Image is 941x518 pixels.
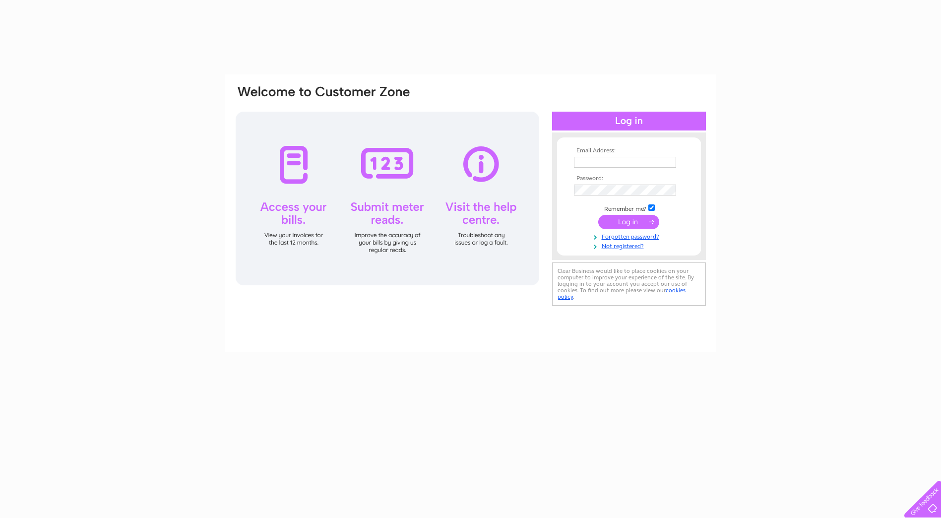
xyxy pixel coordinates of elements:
div: Clear Business would like to place cookies on your computer to improve your experience of the sit... [552,262,706,306]
a: Not registered? [574,241,687,250]
a: Forgotten password? [574,231,687,241]
a: cookies policy [558,287,686,300]
th: Password: [571,175,687,182]
td: Remember me? [571,203,687,213]
th: Email Address: [571,147,687,154]
input: Submit [598,215,659,229]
